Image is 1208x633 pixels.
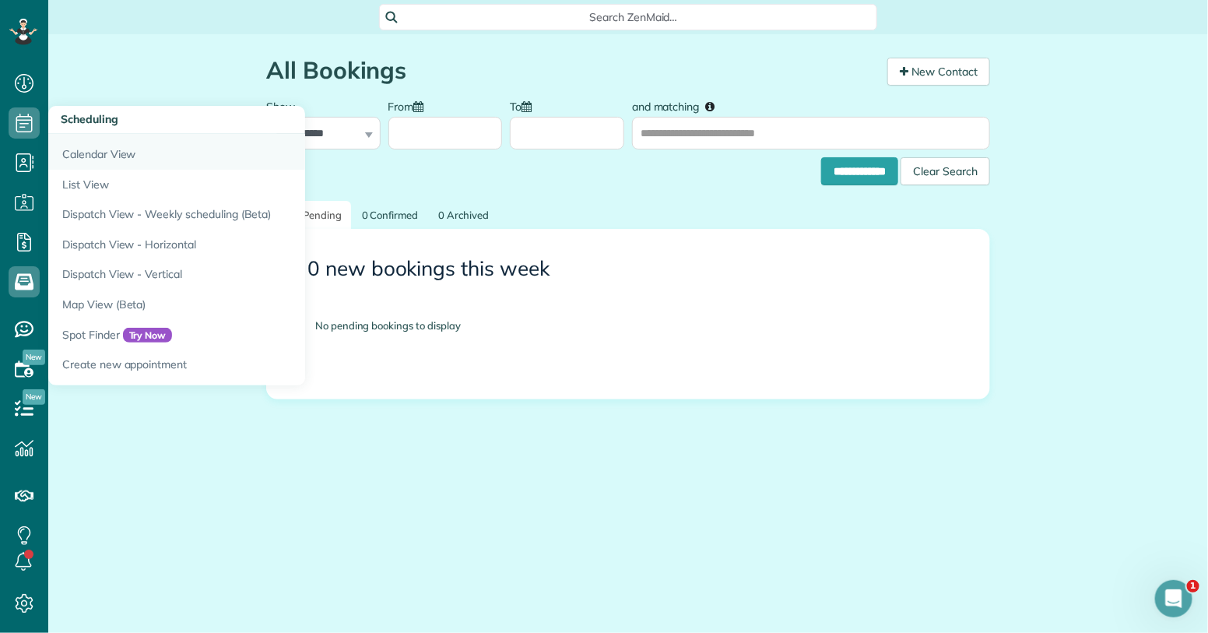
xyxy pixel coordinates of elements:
span: Try Now [123,328,173,343]
span: New [23,389,45,405]
div: No pending bookings to display [292,295,964,357]
a: New Contact [887,58,990,86]
h1: All Bookings [266,58,876,83]
a: List View [48,170,437,200]
a: 0 Pending [285,201,351,230]
h3: 0 new bookings this week [307,258,949,280]
a: Create new appointment [48,350,437,385]
a: Spot FinderTry Now [48,320,437,350]
a: Calendar View [48,134,437,170]
a: Dispatch View - Horizontal [48,230,437,260]
a: 0 Confirmed [353,201,428,230]
a: Map View (Beta) [48,290,437,320]
label: and matching [632,91,726,120]
div: Clear Search [901,157,990,185]
span: 1 [1187,580,1199,593]
a: 0 Archived [429,201,498,230]
a: Clear Search [901,160,990,172]
a: Dispatch View - Vertical [48,259,437,290]
span: Scheduling [61,112,118,126]
label: From [388,91,432,120]
a: Dispatch View - Weekly scheduling (Beta) [48,199,437,230]
iframe: Intercom live chat [1155,580,1192,617]
span: New [23,350,45,365]
label: To [510,91,539,120]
